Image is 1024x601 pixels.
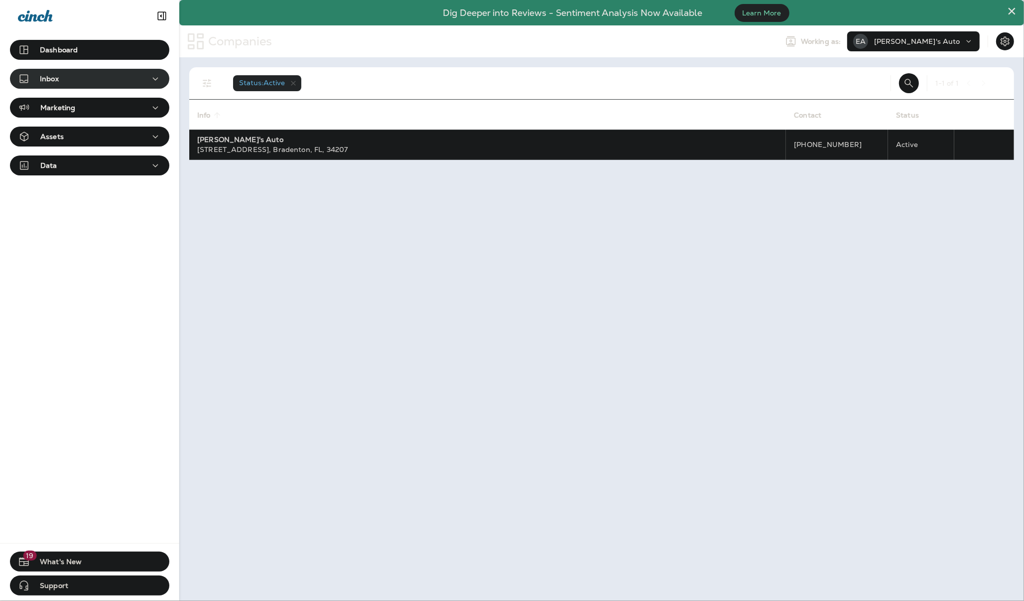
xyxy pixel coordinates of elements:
button: Support [10,576,169,596]
button: Collapse Sidebar [148,6,176,26]
strong: [PERSON_NAME]'s Auto [197,135,283,144]
td: Active [888,130,954,159]
div: EA [853,34,868,49]
button: Inbox [10,69,169,89]
span: Info [197,111,211,120]
span: Working as: [801,37,843,46]
div: 1 - 1 of 1 [935,79,959,87]
p: Dashboard [40,46,78,54]
div: Status:Active [233,75,301,91]
p: Marketing [40,104,75,112]
span: Status : Active [239,78,285,87]
span: Info [197,111,224,120]
button: Search Companies [899,73,919,93]
span: Contact [794,111,834,120]
button: 19What's New [10,552,169,572]
p: Companies [204,34,272,49]
span: Status [896,111,932,120]
p: Inbox [40,75,59,83]
p: Dig Deeper into Reviews - Sentiment Analysis Now Available [414,11,732,14]
span: What's New [30,558,82,570]
button: Learn More [735,4,789,22]
p: Data [40,161,57,169]
button: Close [1007,3,1017,19]
div: [STREET_ADDRESS] , Bradenton , FL , 34207 [197,145,778,154]
button: Data [10,155,169,175]
button: Marketing [10,98,169,118]
span: Support [30,582,68,594]
button: Dashboard [10,40,169,60]
td: [PHONE_NUMBER] [786,130,888,159]
span: 19 [23,551,36,561]
button: Assets [10,127,169,147]
p: [PERSON_NAME]'s Auto [874,37,960,45]
button: Settings [996,32,1014,50]
p: Assets [40,133,64,141]
span: Status [896,111,919,120]
button: Filters [197,73,217,93]
span: Contact [794,111,821,120]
